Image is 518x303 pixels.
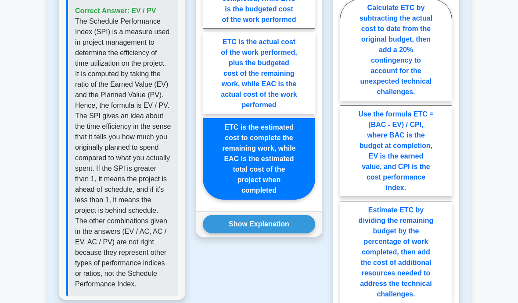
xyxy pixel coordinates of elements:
[340,105,452,197] label: Use the formula ETC = (BAC - EV) / CPI, where BAC is the budget at completion, EV is the earned v...
[203,118,315,200] label: ETC is the estimated cost to complete the remaining work, while EAC is the estimated total cost o...
[203,215,315,233] button: Show Explanation
[75,16,171,289] p: The Schedule Performance Index (SPI) is a measure used in project management to determine the eff...
[203,33,315,114] label: ETC is the actual cost of the work performed, plus the budgeted cost of the remaining work, while...
[75,7,156,14] span: Correct Answer: EV / PV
